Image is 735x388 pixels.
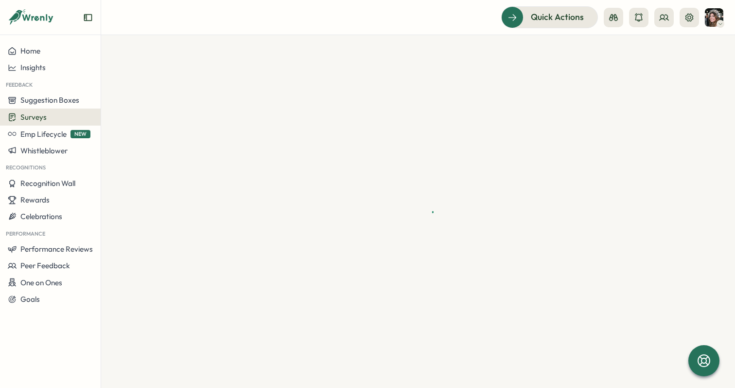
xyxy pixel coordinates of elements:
[20,261,70,270] span: Peer Feedback
[20,212,62,221] span: Celebrations
[20,129,67,139] span: Emp Lifecycle
[20,244,93,254] span: Performance Reviews
[20,112,47,122] span: Surveys
[20,195,50,204] span: Rewards
[20,179,75,188] span: Recognition Wall
[705,8,723,27] img: Iryna Skasko
[501,6,598,28] button: Quick Actions
[20,95,79,105] span: Suggestion Boxes
[20,63,46,72] span: Insights
[531,11,584,23] span: Quick Actions
[20,146,68,155] span: Whistleblower
[20,46,40,55] span: Home
[70,130,90,138] span: NEW
[83,13,93,22] button: Expand sidebar
[20,278,62,287] span: One on Ones
[20,295,40,304] span: Goals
